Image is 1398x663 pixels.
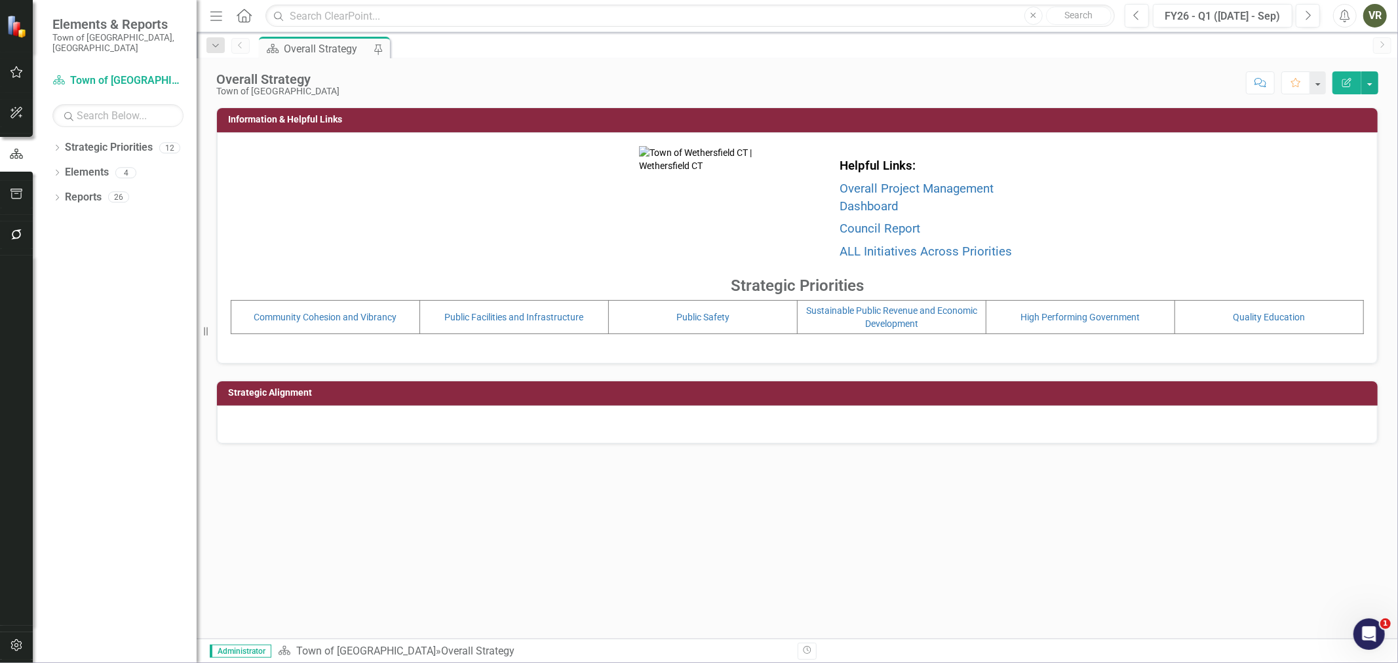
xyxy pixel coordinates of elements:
[278,644,788,659] div: »
[210,645,271,658] span: Administrator
[1064,10,1093,20] span: Search
[1021,312,1140,322] a: High Performing Government
[1233,312,1306,322] a: Quality Education
[1363,4,1387,28] button: VR
[115,167,136,178] div: 4
[7,14,29,37] img: ClearPoint Strategy
[840,159,916,173] strong: Helpful Links:
[639,146,764,271] img: Town of Wethersfield CT | Wethersfield CT
[296,645,436,657] a: Town of [GEOGRAPHIC_DATA]
[1353,618,1385,650] iframe: Intercom live chat
[228,115,1371,124] h3: Information & Helpful Links
[840,221,920,236] a: Council Report
[1153,4,1292,28] button: FY26 - Q1 ([DATE] - Sep)
[1157,9,1288,24] div: FY26 - Q1 ([DATE] - Sep)
[52,16,184,32] span: Elements & Reports
[65,165,109,180] a: Elements
[265,5,1115,28] input: Search ClearPoint...
[1046,7,1112,25] button: Search
[228,388,1371,398] h3: Strategic Alignment
[840,244,1012,259] a: ALL Initiatives Across Priorities
[216,72,340,86] div: Overall Strategy
[52,32,184,54] small: Town of [GEOGRAPHIC_DATA], [GEOGRAPHIC_DATA]
[216,86,340,96] div: Town of [GEOGRAPHIC_DATA]
[254,312,397,322] a: Community Cohesion and Vibrancy
[52,73,184,88] a: Town of [GEOGRAPHIC_DATA]
[108,192,129,203] div: 26
[284,41,370,57] div: Overall Strategy
[676,312,729,322] a: Public Safety
[159,142,180,153] div: 12
[52,104,184,127] input: Search Below...
[441,645,515,657] div: Overall Strategy
[65,140,153,155] a: Strategic Priorities
[65,190,102,205] a: Reports
[840,181,994,214] a: Overall Project Management Dashboard
[1380,618,1391,629] span: 1
[445,312,584,322] a: Public Facilities and Infrastructure
[806,305,977,329] a: Sustainable Public Revenue and Economic Development
[731,276,864,295] strong: Strategic Priorities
